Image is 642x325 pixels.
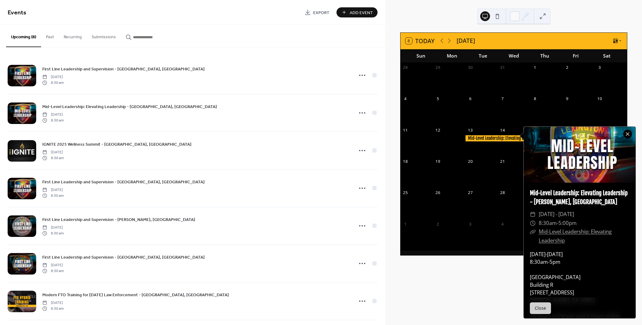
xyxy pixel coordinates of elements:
[405,49,436,62] div: Sun
[42,150,64,155] span: [DATE]
[6,25,41,47] button: Upcoming (8)
[435,65,441,70] div: 29
[500,96,505,102] div: 7
[465,135,530,141] div: Mid-Level Leadership: Elevating Leadership - Appling, GA
[42,193,64,198] span: 8:30 am
[500,65,505,70] div: 31
[530,302,551,314] button: Close
[457,36,475,45] div: [DATE]
[42,112,64,118] span: [DATE]
[42,65,205,73] a: First Line Leadership and Supervision - [GEOGRAPHIC_DATA], [GEOGRAPHIC_DATA]
[42,80,64,85] span: 8:30 am
[532,65,538,70] div: 1
[435,221,441,227] div: 2
[403,96,408,102] div: 4
[435,127,441,133] div: 12
[42,263,64,268] span: [DATE]
[350,9,373,16] span: Add Event
[539,219,557,228] span: 8:30am
[42,217,195,223] span: First Line Leadership and Supervision - [PERSON_NAME], [GEOGRAPHIC_DATA]
[529,49,560,62] div: Thu
[530,219,536,228] div: ​
[532,96,538,102] div: 8
[467,49,498,62] div: Tue
[500,159,505,164] div: 21
[42,118,64,123] span: 8:30 am
[467,96,473,102] div: 6
[564,96,570,102] div: 9
[42,291,229,298] a: Modern FTO Training for [DATE] Law Enforcement - [GEOGRAPHIC_DATA], [GEOGRAPHIC_DATA]
[403,190,408,196] div: 25
[42,103,217,110] a: Mid-Level Leadership: Elevating Leadership - [GEOGRAPHIC_DATA], [GEOGRAPHIC_DATA]
[42,104,217,110] span: Mid-Level Leadership: Elevating Leadership - [GEOGRAPHIC_DATA], [GEOGRAPHIC_DATA]
[591,49,622,62] div: Sat
[500,221,505,227] div: 4
[597,96,602,102] div: 10
[403,36,437,46] button: 8Today
[300,7,334,17] a: Export
[467,190,473,196] div: 27
[87,25,121,47] button: Submissions
[435,96,441,102] div: 5
[467,159,473,164] div: 20
[597,65,602,70] div: 3
[42,225,64,230] span: [DATE]
[530,189,628,206] a: Mid-Level Leadership: Elevating Leadership - [PERSON_NAME], [GEOGRAPHIC_DATA]
[524,250,636,320] div: [DATE]-[DATE] 8:30am-5pm [GEOGRAPHIC_DATA] Building R [STREET_ADDRESS] [PERSON_NAME], GA 30802 16...
[42,300,64,306] span: [DATE]
[530,227,536,236] div: ​
[42,74,64,80] span: [DATE]
[42,141,192,148] a: IGNITE 2025 Wellness Summit - [GEOGRAPHIC_DATA], [GEOGRAPHIC_DATA]
[557,219,558,228] span: -
[313,9,329,16] span: Export
[41,25,59,47] button: Past
[403,65,408,70] div: 28
[558,219,577,228] span: 5:00pm
[42,216,195,223] a: First Line Leadership and Supervision - [PERSON_NAME], [GEOGRAPHIC_DATA]
[560,49,591,62] div: Fri
[500,127,505,133] div: 14
[336,7,378,17] button: Add Event
[42,254,205,261] a: First Line Leadership and Supervision - [GEOGRAPHIC_DATA], [GEOGRAPHIC_DATA]
[42,155,64,161] span: 8:30 am
[435,190,441,196] div: 26
[530,210,536,219] div: ​
[467,127,473,133] div: 13
[42,187,64,193] span: [DATE]
[42,268,64,274] span: 8:30 am
[498,49,529,62] div: Wed
[42,230,64,236] span: 8:30 am
[403,127,408,133] div: 11
[8,7,26,19] span: Events
[42,178,205,185] a: First Line Leadership and Supervision - [GEOGRAPHIC_DATA], [GEOGRAPHIC_DATA]
[436,49,467,62] div: Mon
[59,25,87,47] button: Recurring
[539,210,574,219] span: [DATE] - [DATE]
[539,228,612,244] a: Mid-Level Leadership: Elevating Leadership
[403,159,408,164] div: 18
[42,306,64,311] span: 8:30 am
[435,159,441,164] div: 19
[403,221,408,227] div: 1
[564,65,570,70] div: 2
[467,221,473,227] div: 3
[500,190,505,196] div: 28
[467,65,473,70] div: 30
